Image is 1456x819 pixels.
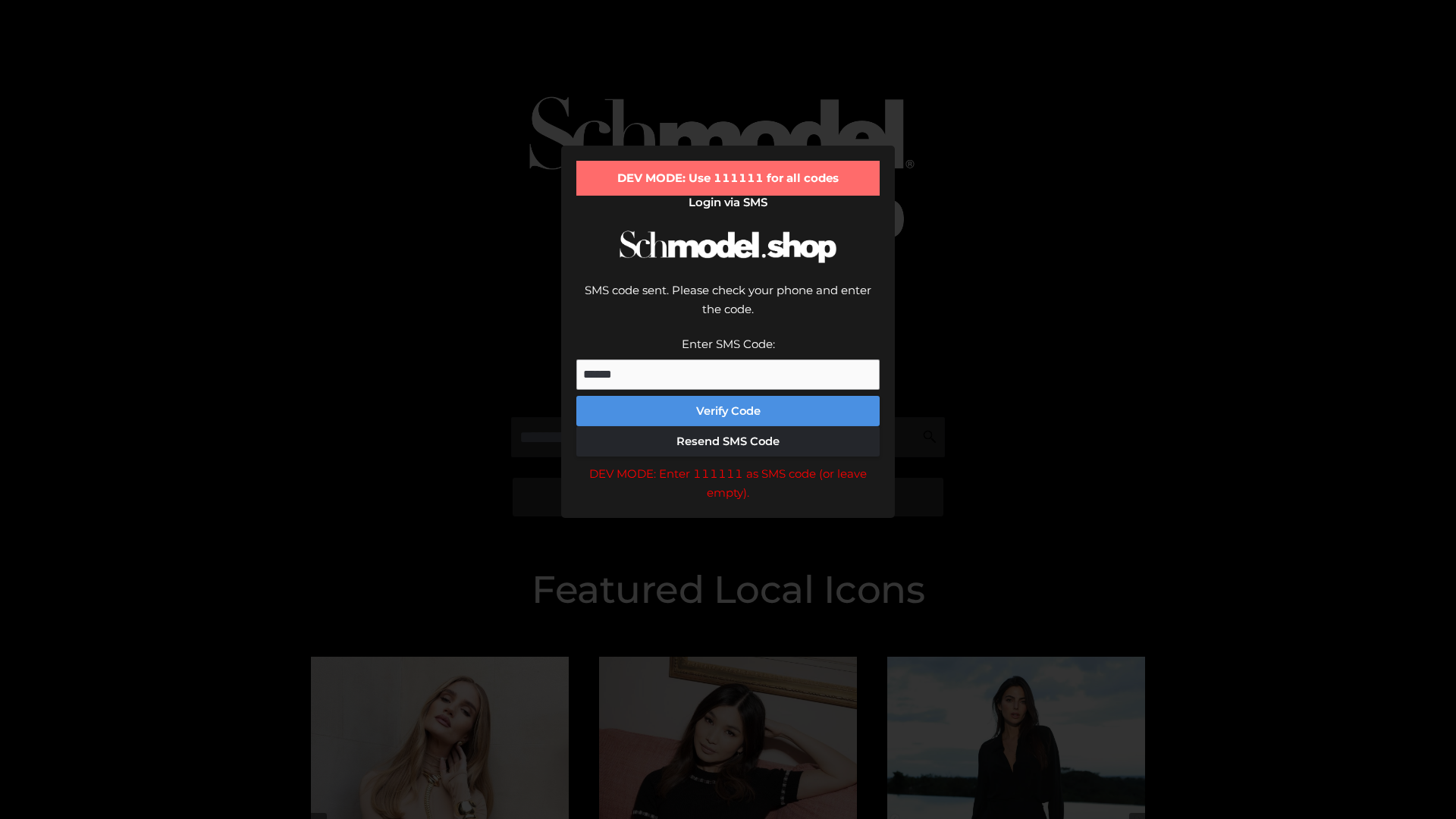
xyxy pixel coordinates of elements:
img: Schmodel Logo [614,217,842,277]
div: SMS code sent. Please check your phone and enter the code. [576,281,880,334]
button: Verify Code [576,396,880,426]
h2: Login via SMS [576,196,880,209]
button: Resend SMS Code [576,426,880,457]
div: DEV MODE: Use 111111 for all codes [576,161,880,196]
label: Enter SMS Code: [682,337,775,351]
div: DEV MODE: Enter 111111 as SMS code (or leave empty). [576,464,880,503]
